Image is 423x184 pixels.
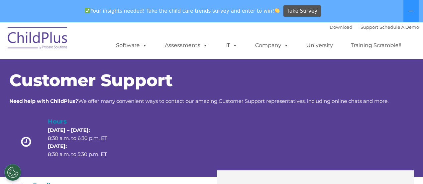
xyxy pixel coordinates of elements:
[9,70,173,90] span: Customer Support
[48,117,119,126] h4: Hours
[48,127,90,133] strong: [DATE] – [DATE]:
[9,98,78,104] strong: Need help with ChildPlus?
[360,24,378,30] a: Support
[4,22,71,56] img: ChildPlus by Procare Solutions
[330,24,352,30] a: Download
[48,143,67,149] strong: [DATE]:
[275,8,280,13] img: 👏
[158,39,214,52] a: Assessments
[109,39,154,52] a: Software
[219,39,244,52] a: IT
[9,98,389,104] span: We offer many convenient ways to contact our amazing Customer Support representatives, including ...
[287,5,317,17] span: Take Survey
[344,39,408,52] a: Training Scramble!!
[330,24,419,30] font: |
[48,126,119,158] p: 8:30 a.m. to 6:30 p.m. ET 8:30 a.m. to 5:30 p.m. ET
[248,39,295,52] a: Company
[300,39,340,52] a: University
[380,24,419,30] a: Schedule A Demo
[283,5,321,17] a: Take Survey
[4,164,21,181] button: Cookies Settings
[85,8,90,13] img: ✅
[82,4,283,17] span: Your insights needed! Take the child care trends survey and enter to win!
